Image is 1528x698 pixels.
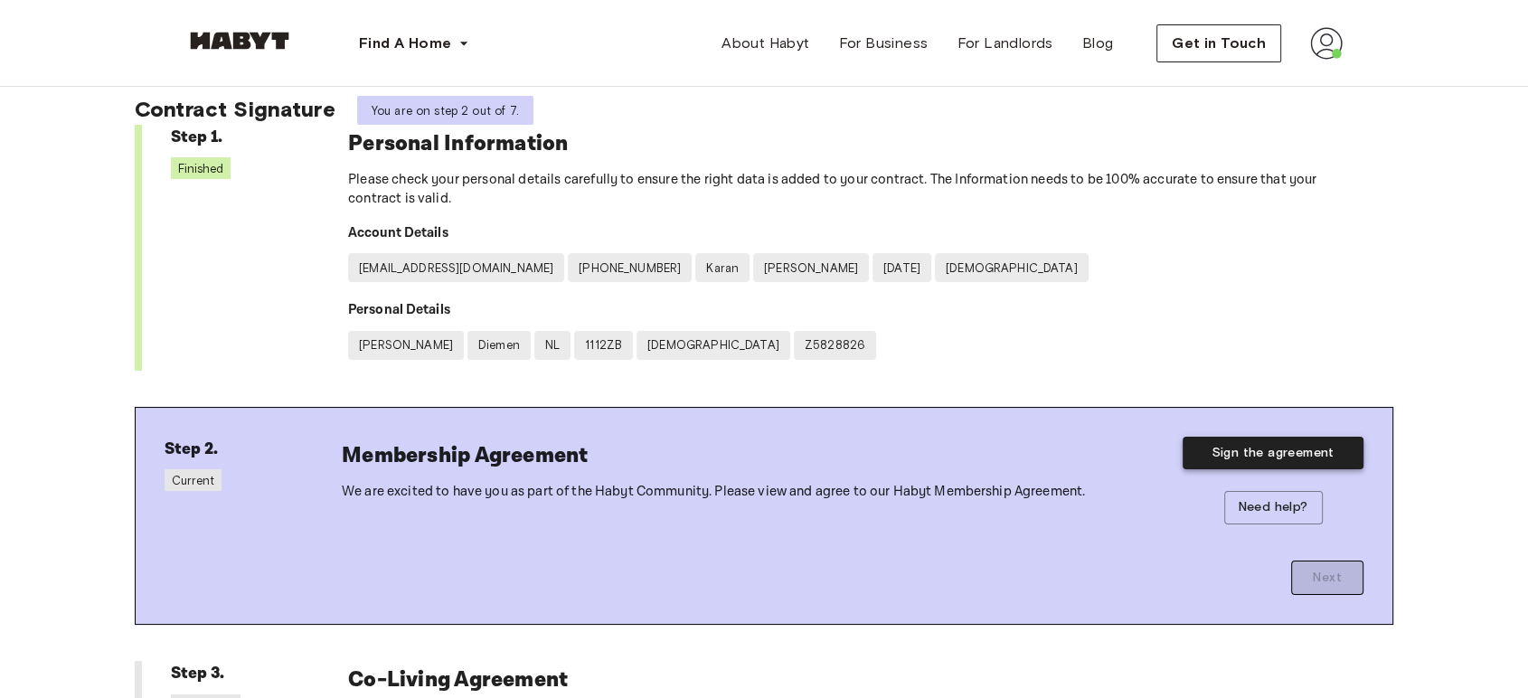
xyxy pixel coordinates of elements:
[794,336,876,354] span: Z5828826
[1156,24,1281,62] button: Get in Touch
[1172,33,1266,54] span: Get in Touch
[467,336,531,354] span: Diemen
[348,293,1364,327] h4: Personal Details
[165,475,222,486] span: Current
[348,259,564,278] span: [EMAIL_ADDRESS][DOMAIN_NAME]
[1183,443,1363,460] a: Sign the agreement
[171,125,319,150] h6: Step 1.
[171,163,231,174] span: Finished
[574,336,633,354] span: 1112ZB
[1183,437,1363,470] button: Sign the agreement
[839,33,929,54] span: For Business
[348,216,1364,250] h4: Account Details
[534,336,571,354] span: NL
[361,102,530,120] span: You are on step 2 out of 7.
[359,33,451,54] span: Find A Home
[942,25,1067,61] a: For Landlords
[872,259,931,278] span: [DATE]
[935,259,1089,278] span: [DEMOGRAPHIC_DATA]
[695,259,750,278] span: Karan
[342,437,1085,475] h6: Membership Agreement
[1224,491,1323,524] button: Need help?
[348,336,464,354] span: [PERSON_NAME]
[348,170,1364,209] p: Please check your personal details carefully to ensure the right data is added to your contract. ...
[171,661,319,686] h6: Step 3.
[637,336,790,354] span: [DEMOGRAPHIC_DATA]
[348,125,1364,163] h6: Personal Information
[135,96,335,125] span: Contract Signature
[344,25,484,61] button: Find A Home
[185,32,294,50] img: Habyt
[1082,33,1114,54] span: Blog
[825,25,943,61] a: For Business
[707,25,824,61] a: About Habyt
[568,259,692,278] span: [PHONE_NUMBER]
[753,259,869,278] span: [PERSON_NAME]
[722,33,809,54] span: About Habyt
[957,33,1052,54] span: For Landlords
[1310,27,1343,60] img: avatar
[165,437,313,462] h6: Step 2.
[342,482,1085,503] p: We are excited to have you as part of the Habyt Community. Please view and agree to our Habyt Mem...
[1068,25,1128,61] a: Blog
